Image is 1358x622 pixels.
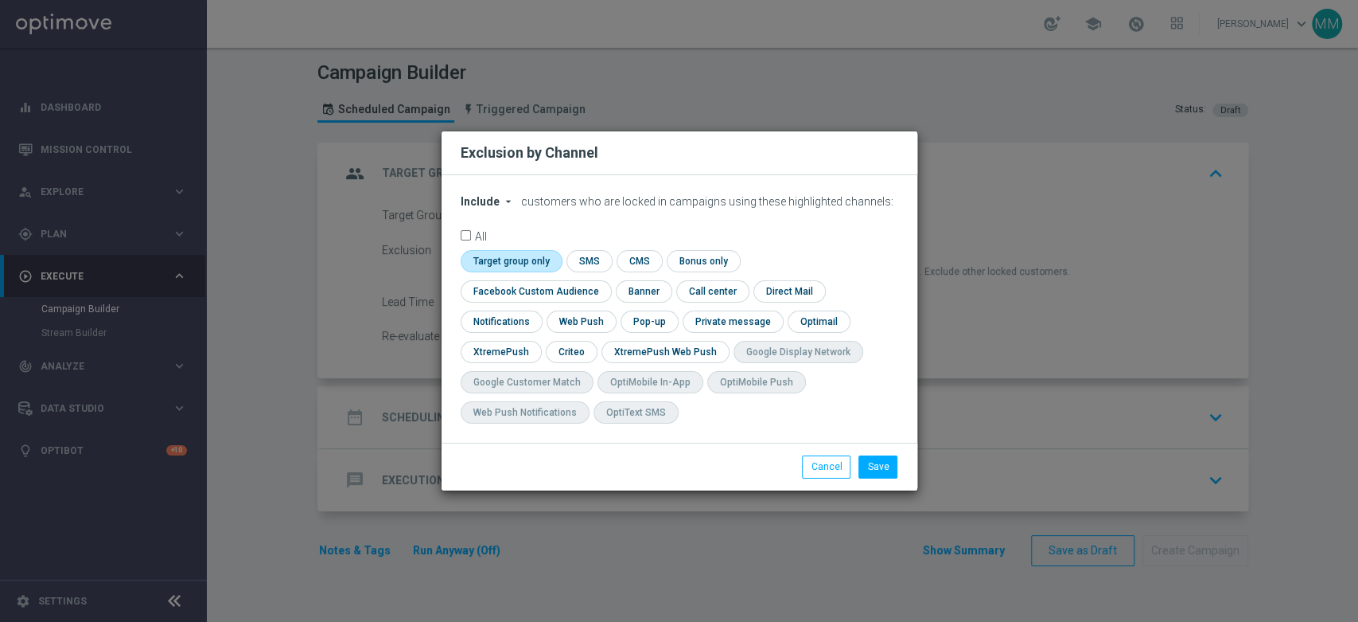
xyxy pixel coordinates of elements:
div: customers who are locked in campaigns using these highlighted channels: [461,195,898,209]
h2: Exclusion by Channel [461,143,598,162]
span: Include [461,195,500,208]
i: arrow_drop_down [502,195,515,208]
button: Cancel [802,456,850,478]
div: OptiMobile In-App [610,376,691,389]
button: Include arrow_drop_down [461,195,519,209]
div: OptiText SMS [606,406,666,420]
div: OptiMobile Push [720,376,793,389]
div: Google Display Network [746,346,850,359]
div: Web Push Notifications [473,406,577,420]
div: Google Customer Match [473,376,581,389]
label: All [475,230,487,241]
button: Save [858,456,897,478]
